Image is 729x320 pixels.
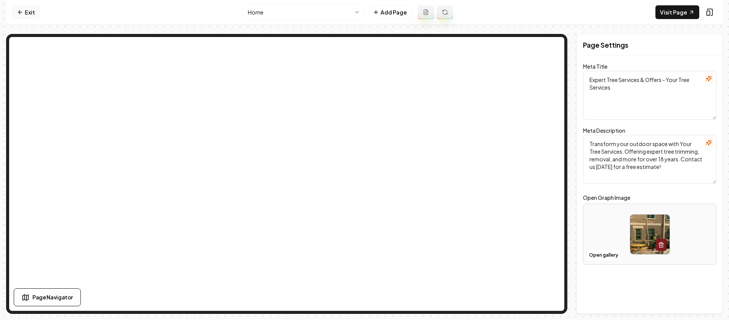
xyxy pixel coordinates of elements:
[583,63,607,70] label: Meta Title
[583,127,625,134] label: Meta Description
[437,5,453,19] button: Regenerate page
[583,193,716,202] label: Open Graph Image
[32,293,73,301] span: Page Navigator
[14,288,81,306] button: Page Navigator
[368,5,412,19] button: Add Page
[583,40,628,50] h2: Page Settings
[418,5,434,19] button: Add admin page prompt
[630,215,670,254] img: image
[586,249,621,261] button: Open gallery
[655,5,699,19] a: Visit Page
[12,5,40,19] a: Exit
